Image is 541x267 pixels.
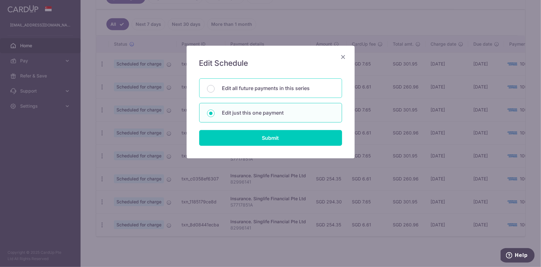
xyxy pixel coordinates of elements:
iframe: Opens a widget where you can find more information [501,248,535,264]
input: Submit [199,130,342,146]
h5: Edit Schedule [199,58,342,68]
p: Edit just this one payment [222,109,334,116]
p: Edit all future payments in this series [222,84,334,92]
button: Close [340,53,347,61]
